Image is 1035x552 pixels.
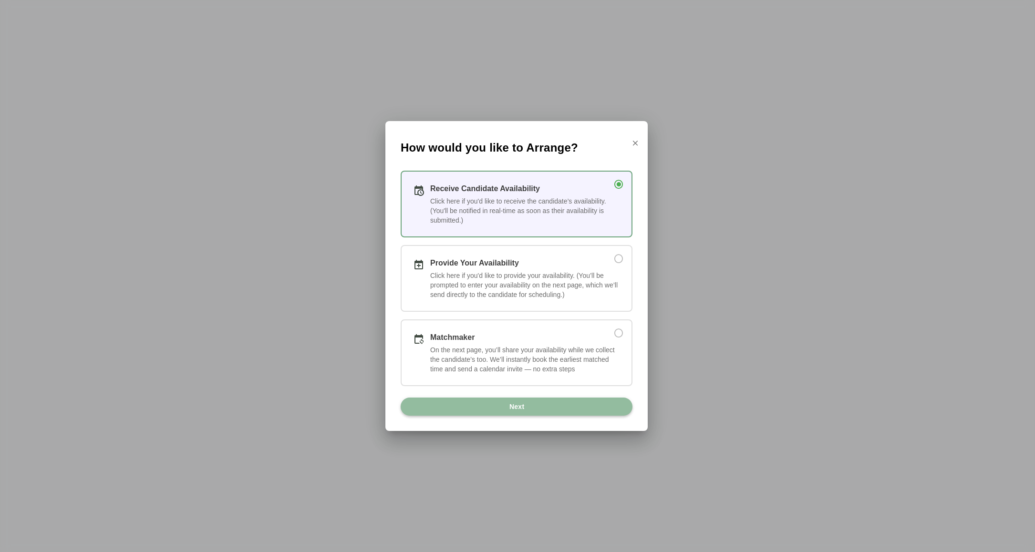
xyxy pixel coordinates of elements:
[430,345,620,374] div: On the next page, you’ll share your availability while we collect the candidate’s too. We’ll inst...
[509,398,525,416] span: Next
[401,398,632,416] button: Next
[430,271,620,299] div: Click here if you'd like to provide your availability. (You’ll be prompted to enter your availabi...
[430,196,620,225] div: Click here if you'd like to receive the candidate’s availability. (You'll be notified in real-tim...
[430,183,620,194] div: Receive Candidate Availability
[430,332,601,343] div: Matchmaker
[430,257,601,269] div: Provide Your Availability
[401,140,578,155] span: How would you like to Arrange?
